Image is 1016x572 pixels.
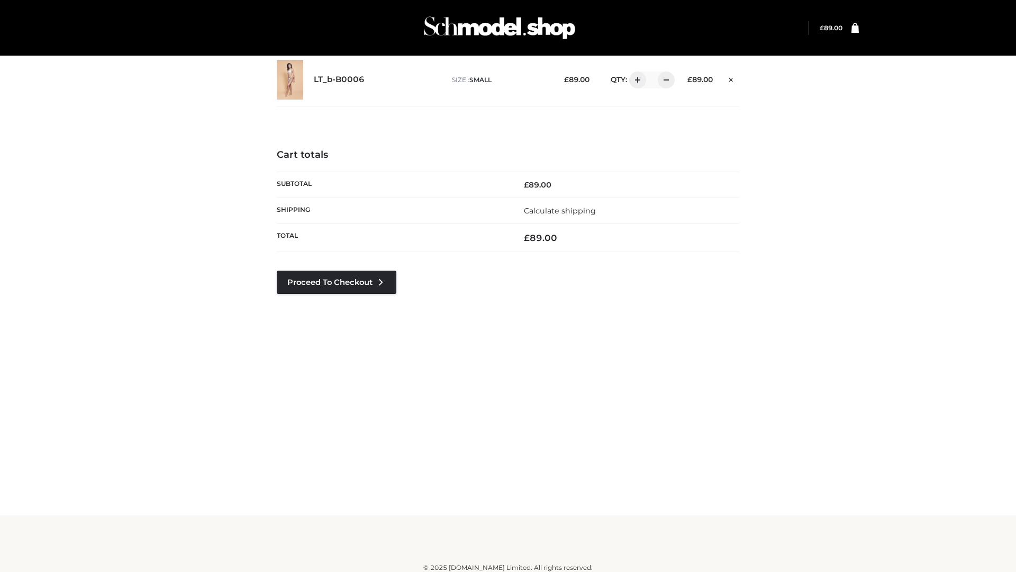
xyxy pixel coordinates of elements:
a: Calculate shipping [524,206,596,216]
a: Proceed to Checkout [277,271,396,294]
a: Remove this item [723,71,739,85]
p: size : [452,75,548,85]
bdi: 89.00 [687,75,713,84]
span: £ [687,75,692,84]
span: £ [524,180,529,190]
th: Subtotal [277,172,508,198]
img: Schmodel Admin 964 [420,7,579,49]
bdi: 89.00 [820,24,842,32]
bdi: 89.00 [524,233,557,243]
img: LT_b-B0006 - SMALL [277,60,303,100]
bdi: 89.00 [564,75,589,84]
div: QTY: [600,71,671,88]
h4: Cart totals [277,149,739,161]
a: £89.00 [820,24,842,32]
th: Total [277,224,508,252]
th: Shipping [277,198,508,224]
span: £ [564,75,569,84]
bdi: 89.00 [524,180,551,190]
a: LT_b-B0006 [314,75,365,85]
span: £ [524,233,530,243]
span: £ [820,24,824,32]
span: SMALL [469,76,492,84]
